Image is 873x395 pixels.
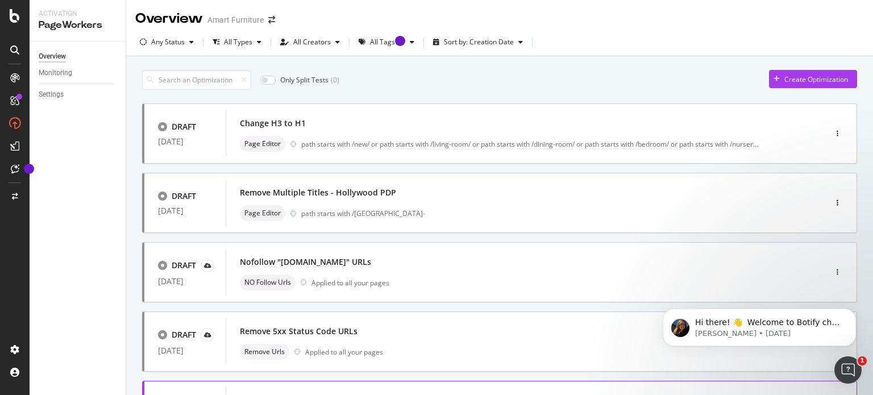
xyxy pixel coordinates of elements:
[301,139,758,149] div: path starts with /new/ or path starts with /living-room/ or path starts with /dining-room/ or pat...
[172,260,196,271] div: DRAFT
[208,33,266,51] button: All Types
[39,67,118,79] a: Monitoring
[244,140,281,147] span: Page Editor
[172,329,196,340] div: DRAFT
[311,278,389,288] div: Applied to all your pages
[293,39,331,45] div: All Creators
[39,51,66,63] div: Overview
[172,121,196,132] div: DRAFT
[784,74,848,84] div: Create Optimization
[769,70,857,88] button: Create Optimization
[158,346,212,355] div: [DATE]
[354,33,419,51] button: All TagsTooltip anchor
[207,14,264,26] div: Amart Furniture
[240,344,289,360] div: neutral label
[244,210,281,217] span: Page Editor
[39,89,64,101] div: Settings
[370,39,405,45] div: All Tags
[305,347,383,357] div: Applied to all your pages
[276,33,344,51] button: All Creators
[834,356,862,384] iframe: Intercom live chat
[240,256,371,268] div: Nofollow "[DOMAIN_NAME]" URLs
[39,67,72,79] div: Monitoring
[395,36,405,46] div: Tooltip anchor
[158,277,212,286] div: [DATE]
[244,279,291,286] span: NO Follow Urls
[39,9,117,19] div: Activation
[158,137,212,146] div: [DATE]
[240,187,396,198] div: Remove Multiple Titles - Hollywood PDP
[240,275,296,290] div: neutral label
[280,75,329,85] div: Only Split Tests
[858,356,867,365] span: 1
[331,75,339,85] div: ( 0 )
[429,33,527,51] button: Sort by: Creation Date
[240,326,357,337] div: Remove 5xx Status Code URLs
[158,206,212,215] div: [DATE]
[244,348,285,355] span: Remove Urls
[753,139,758,149] span: ...
[240,205,285,221] div: neutral label
[172,190,196,202] div: DRAFT
[39,89,118,101] a: Settings
[646,285,873,364] iframe: Intercom notifications message
[240,136,285,152] div: neutral label
[224,39,252,45] div: All Types
[39,19,117,32] div: PageWorkers
[39,51,118,63] a: Overview
[240,118,306,129] div: Change H3 to H1
[268,16,275,24] div: arrow-right-arrow-left
[301,209,778,218] div: path starts with /[GEOGRAPHIC_DATA]-
[444,39,514,45] div: Sort by: Creation Date
[135,9,203,28] div: Overview
[24,164,34,174] div: Tooltip anchor
[151,39,185,45] div: Any Status
[135,33,198,51] button: Any Status
[142,70,251,90] input: Search an Optimization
